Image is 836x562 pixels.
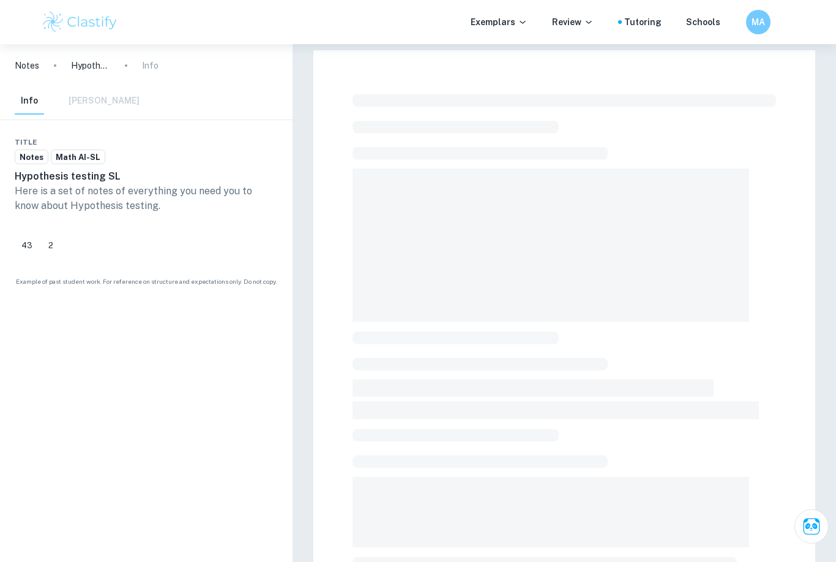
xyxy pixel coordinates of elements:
div: Report issue [268,135,278,150]
span: 43 [15,240,39,252]
p: Exemplars [471,15,528,29]
p: Hypothesis testing SL [71,59,110,72]
a: Tutoring [624,15,662,29]
p: Info [142,59,159,72]
span: Math AI-SL [51,151,105,164]
a: Notes [15,59,39,72]
p: Review [552,15,594,29]
span: Notes [15,151,48,164]
a: Notes [15,150,48,165]
h6: MA [752,15,766,29]
button: MA [746,10,771,34]
button: Ask Clai [794,509,829,544]
h6: Hypothesis testing SL [15,169,278,184]
button: Help and Feedback [730,19,736,25]
div: Download [244,135,253,150]
div: Share [231,135,241,150]
div: Dislike [42,235,60,255]
a: Math AI-SL [51,150,105,165]
div: Like [15,235,39,255]
div: Bookmark [256,135,266,150]
p: Here is a set of notes of everything you need you to know about Hypothesis testing. [15,184,278,213]
button: Info [15,88,44,115]
span: Title [15,137,37,148]
span: Example of past student work. For reference on structure and expectations only. Do not copy. [15,277,278,286]
a: Schools [686,15,720,29]
span: 2 [42,240,60,252]
img: Clastify logo [41,10,119,34]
